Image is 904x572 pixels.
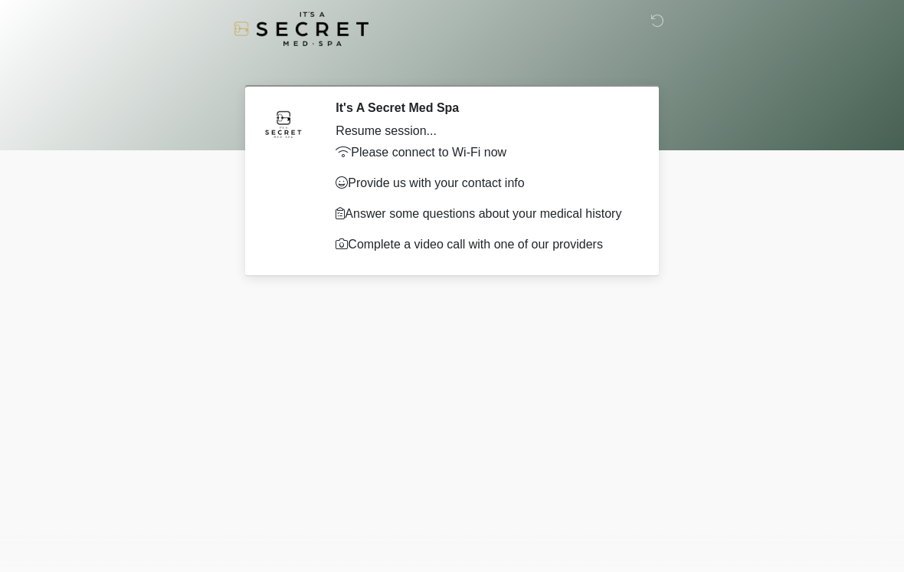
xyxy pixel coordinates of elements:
img: It's A Secret Med Spa Logo [234,12,368,46]
h2: It's A Secret Med Spa [336,100,632,115]
div: Resume session... [336,122,632,140]
img: Agent Avatar [260,100,306,146]
p: Complete a video call with one of our providers [336,235,632,254]
h1: ‎ ‎ [237,55,667,81]
p: Please connect to Wi-Fi now [336,143,632,162]
p: Answer some questions about your medical history [336,205,632,223]
p: Provide us with your contact info [336,174,632,192]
